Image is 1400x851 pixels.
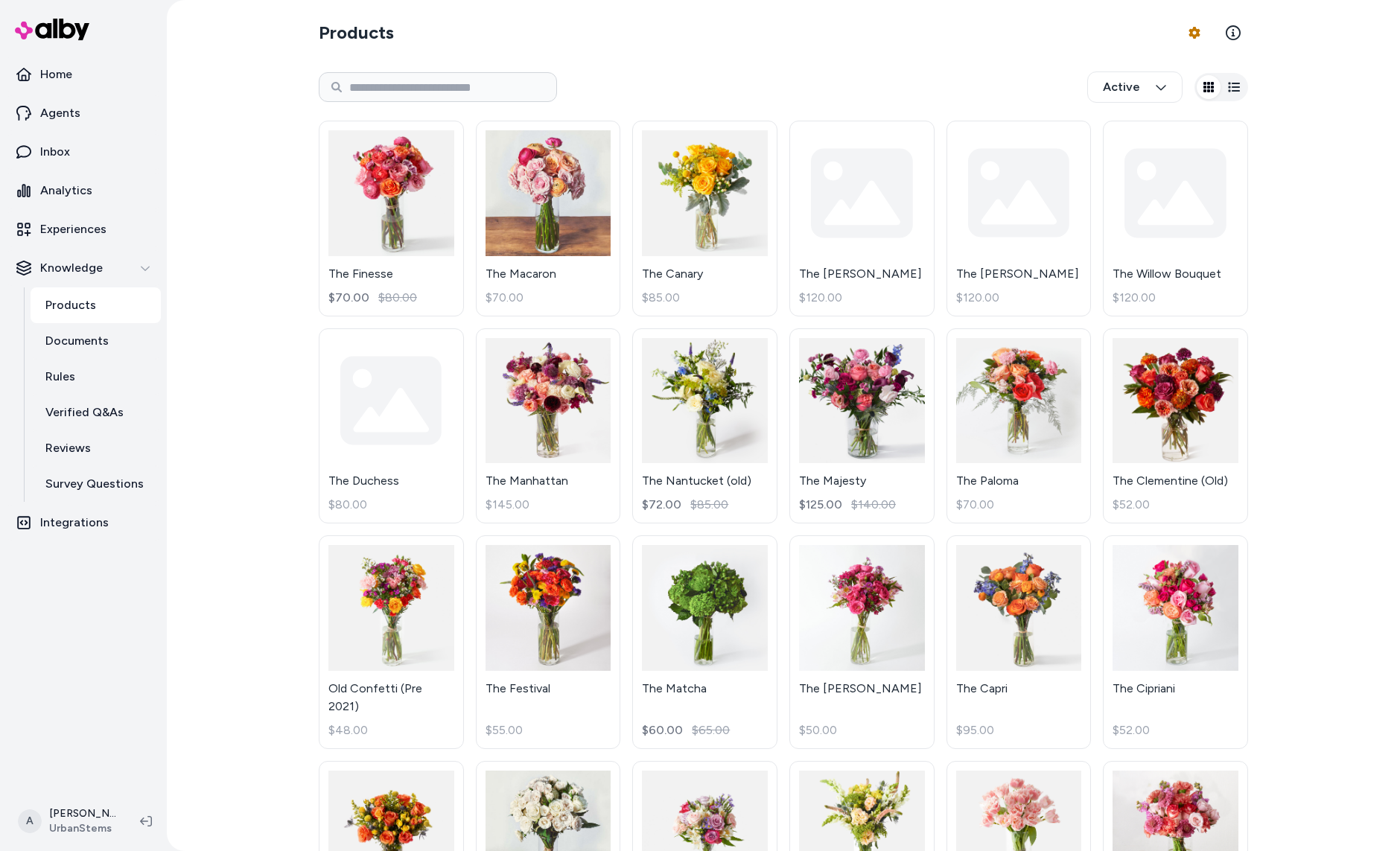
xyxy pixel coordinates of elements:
[6,250,161,286] button: Knowledge
[476,535,621,749] a: The FestivalThe Festival$55.00
[9,797,128,845] button: A[PERSON_NAME]UrbanStems
[31,287,161,323] a: Products
[319,535,464,749] a: Old Confetti (Pre 2021)Old Confetti (Pre 2021)$48.00
[1103,328,1248,524] a: The Clementine (Old)The Clementine (Old)$52.00
[6,57,161,92] a: Home
[49,806,116,821] p: [PERSON_NAME]
[319,121,464,316] a: The FinesseThe Finesse$70.00$80.00
[6,211,161,247] a: Experiences
[45,404,124,421] p: Verified Q&As
[946,535,1092,749] a: The CapriThe Capri$95.00
[45,368,75,386] p: Rules
[40,220,106,238] p: Experiences
[6,173,161,208] a: Analytics
[40,143,70,161] p: Inbox
[789,121,935,316] a: The [PERSON_NAME]$120.00
[789,328,935,524] a: The MajestyThe Majesty$125.00$140.00
[476,121,621,316] a: The MacaronThe Macaron$70.00
[31,359,161,395] a: Rules
[946,121,1092,316] a: The [PERSON_NAME]$120.00
[632,121,777,316] a: The CanaryThe Canary$85.00
[946,328,1092,524] a: The PalomaThe Paloma$70.00
[632,328,777,524] a: The Nantucket (old)The Nantucket (old)$72.00$85.00
[31,430,161,466] a: Reviews
[319,21,394,45] h2: Products
[1087,71,1183,103] button: Active
[45,439,91,457] p: Reviews
[49,821,116,836] span: UrbanStems
[632,535,777,749] a: The MatchaThe Matcha$60.00$65.00
[45,332,109,350] p: Documents
[6,134,161,170] a: Inbox
[1103,121,1248,316] a: The Willow Bouquet$120.00
[40,259,103,277] p: Knowledge
[18,809,42,833] span: A
[40,104,80,122] p: Agents
[6,95,161,131] a: Agents
[40,182,92,200] p: Analytics
[6,505,161,541] a: Integrations
[319,328,464,524] a: The Duchess$80.00
[789,535,935,749] a: The Berry BrambleThe [PERSON_NAME]$50.00
[45,475,144,493] p: Survey Questions
[476,328,621,524] a: The ManhattanThe Manhattan$145.00
[15,19,89,40] img: alby Logo
[1103,535,1248,749] a: The CiprianiThe Cipriani$52.00
[31,323,161,359] a: Documents
[40,66,72,83] p: Home
[31,395,161,430] a: Verified Q&As
[40,514,109,532] p: Integrations
[31,466,161,502] a: Survey Questions
[45,296,96,314] p: Products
